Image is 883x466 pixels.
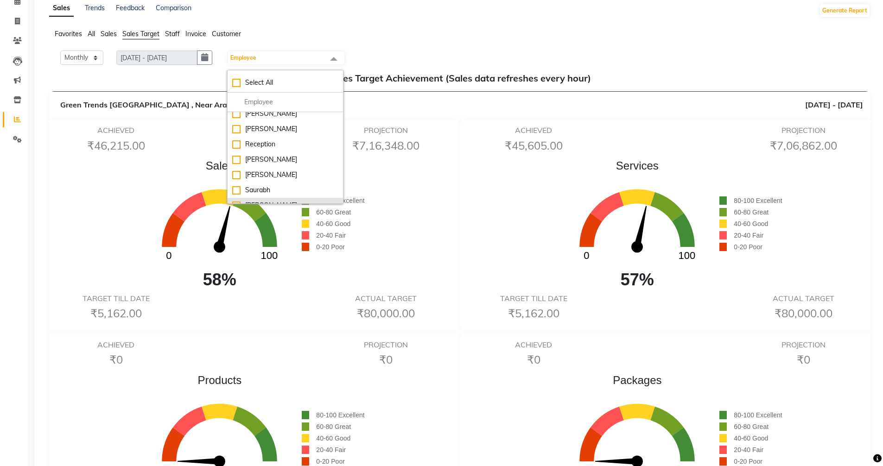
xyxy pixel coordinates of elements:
[325,353,446,366] h6: ₹0
[57,73,863,84] h5: Sales Target Achievement (Sales data refreshes every hour)
[734,435,768,442] span: 40-60 Good
[185,30,206,38] span: Invoice
[156,4,191,12] a: Comparison
[584,250,590,262] text: 0
[56,353,177,366] h6: ₹0
[56,126,177,135] h6: ACHIEVED
[734,423,769,430] span: 60-80 Great
[232,170,338,180] div: [PERSON_NAME]
[316,220,350,227] span: 40-60 Good
[212,30,241,38] span: Customer
[555,372,719,389] span: Packages
[473,307,594,320] h6: ₹5,162.00
[316,458,344,465] span: 0-20 Poor
[316,446,346,453] span: 20-40 Fair
[232,124,338,134] div: [PERSON_NAME]
[734,243,762,251] span: 0-20 Poor
[805,99,863,110] span: [DATE] - [DATE]
[325,294,446,303] h6: ACTUAL TARGET
[116,4,145,12] a: Feedback
[165,30,180,38] span: Staff
[56,307,177,320] h6: ₹5,162.00
[743,139,864,152] h6: ₹7,06,862.00
[316,423,351,430] span: 60-80 Great
[261,250,278,262] text: 100
[734,220,768,227] span: 40-60 Good
[316,232,346,239] span: 20-40 Fair
[116,50,197,65] input: DD/MM/YYYY-DD/MM/YYYY
[734,232,763,239] span: 20-40 Fair
[232,97,338,107] input: multiselect-search
[734,197,782,204] span: 80-100 Excellent
[743,340,864,349] h6: PROJECTION
[137,267,302,292] span: 58%
[137,372,302,389] span: Products
[555,157,719,174] span: Services
[473,353,594,366] h6: ₹0
[56,139,177,152] h6: ₹46,215.00
[743,307,864,320] h6: ₹80,000.00
[473,294,594,303] h6: TARGET TILL DATE
[316,435,350,442] span: 40-60 Good
[316,197,364,204] span: 80-100 Excellent
[473,139,594,152] h6: ₹45,605.00
[166,250,172,262] text: 0
[232,155,338,164] div: [PERSON_NAME]
[734,208,769,216] span: 60-80 Great
[56,294,177,303] h6: TARGET TILL DATE
[743,126,864,135] h6: PROJECTION
[122,30,159,38] span: Sales Target
[316,243,344,251] span: 0-20 Poor
[325,126,446,135] h6: PROJECTION
[88,30,95,38] span: All
[734,458,762,465] span: 0-20 Poor
[473,126,594,135] h6: ACHIEVED
[232,139,338,149] div: Reception
[734,446,763,453] span: 20-40 Fair
[679,250,696,262] text: 100
[232,185,338,195] div: Saurabh
[55,30,82,38] span: Favorites
[316,411,364,419] span: 80-100 Excellent
[85,4,105,12] a: Trends
[60,100,291,109] span: Green Trends [GEOGRAPHIC_DATA] , Near Aravali Police Chowki
[820,4,870,17] button: Generate Report
[473,340,594,349] h6: ACHIEVED
[232,201,338,210] div: [PERSON_NAME]
[325,340,446,349] h6: PROJECTION
[325,307,446,320] h6: ₹80,000.00
[232,109,338,119] div: [PERSON_NAME]
[230,54,256,61] span: Employee
[743,353,864,366] h6: ₹0
[137,157,302,174] span: Sales
[101,30,117,38] span: Sales
[325,139,446,152] h6: ₹7,16,348.00
[56,340,177,349] h6: ACHIEVED
[316,208,351,216] span: 60-80 Great
[232,78,338,88] div: Select All
[743,294,864,303] h6: ACTUAL TARGET
[555,267,719,292] span: 57%
[734,411,782,419] span: 80-100 Excellent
